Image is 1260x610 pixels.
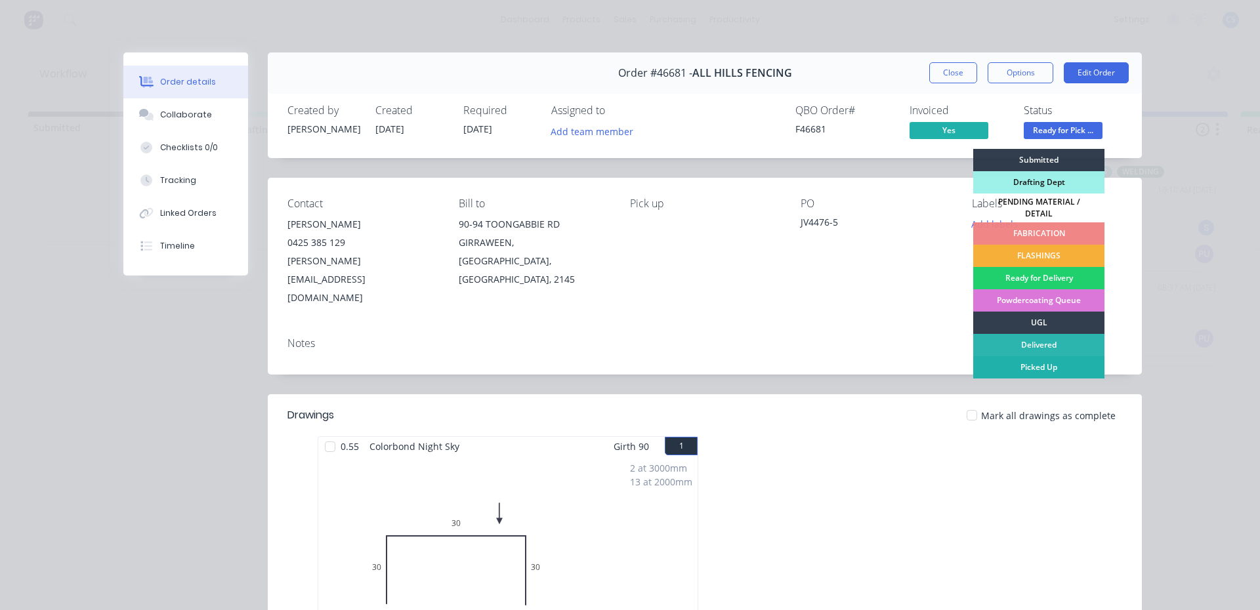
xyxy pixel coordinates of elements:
[160,174,196,186] div: Tracking
[973,312,1104,334] div: UGL
[287,215,438,234] div: [PERSON_NAME]
[973,193,1104,222] div: PENDING MATERIAL / DETAIL
[544,122,640,140] button: Add team member
[335,437,364,456] span: 0.55
[630,475,692,489] div: 13 at 2000mm
[160,109,212,121] div: Collaborate
[463,104,535,117] div: Required
[973,334,1104,356] div: Delivered
[463,123,492,135] span: [DATE]
[287,122,360,136] div: [PERSON_NAME]
[123,197,248,230] button: Linked Orders
[795,104,894,117] div: QBO Order #
[375,104,448,117] div: Created
[988,62,1053,83] button: Options
[965,215,1025,233] button: Add labels
[287,252,438,307] div: [PERSON_NAME][EMAIL_ADDRESS][DOMAIN_NAME]
[287,234,438,252] div: 0425 385 129
[1024,122,1102,138] span: Ready for Pick ...
[459,215,609,234] div: 90-94 TOONGABBIE RD
[160,207,217,219] div: Linked Orders
[973,171,1104,193] div: Drafting Dept
[123,164,248,197] button: Tracking
[1064,62,1129,83] button: Edit Order
[364,437,465,456] span: Colorbond Night Sky
[459,215,609,289] div: 90-94 TOONGABBIE RDGIRRAWEEN, [GEOGRAPHIC_DATA], [GEOGRAPHIC_DATA], 2145
[123,66,248,98] button: Order details
[665,437,698,455] button: 1
[795,122,894,136] div: F46681
[801,215,951,234] div: JV4476-5
[287,215,438,307] div: [PERSON_NAME]0425 385 129[PERSON_NAME][EMAIL_ADDRESS][DOMAIN_NAME]
[459,234,609,289] div: GIRRAWEEN, [GEOGRAPHIC_DATA], [GEOGRAPHIC_DATA], 2145
[160,76,216,88] div: Order details
[973,149,1104,171] div: Submitted
[910,104,1008,117] div: Invoiced
[973,222,1104,245] div: FABRICATION
[910,122,988,138] span: Yes
[375,123,404,135] span: [DATE]
[551,104,682,117] div: Assigned to
[972,197,1122,210] div: Labels
[123,98,248,131] button: Collaborate
[287,407,334,423] div: Drawings
[160,240,195,252] div: Timeline
[801,197,951,210] div: PO
[614,437,649,456] span: Girth 90
[692,67,792,79] span: ALL HILLS FENCING
[551,122,640,140] button: Add team member
[287,197,438,210] div: Contact
[160,142,218,153] div: Checklists 0/0
[973,356,1104,378] div: Picked Up
[287,337,1122,350] div: Notes
[973,289,1104,312] div: Powdercoating Queue
[459,197,609,210] div: Bill to
[123,131,248,164] button: Checklists 0/0
[630,197,780,210] div: Pick up
[1024,122,1102,142] button: Ready for Pick ...
[973,267,1104,289] div: Ready for Delivery
[973,245,1104,267] div: FLASHINGS
[287,104,360,117] div: Created by
[123,230,248,262] button: Timeline
[630,461,692,475] div: 2 at 3000mm
[929,62,977,83] button: Close
[1024,104,1122,117] div: Status
[618,67,692,79] span: Order #46681 -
